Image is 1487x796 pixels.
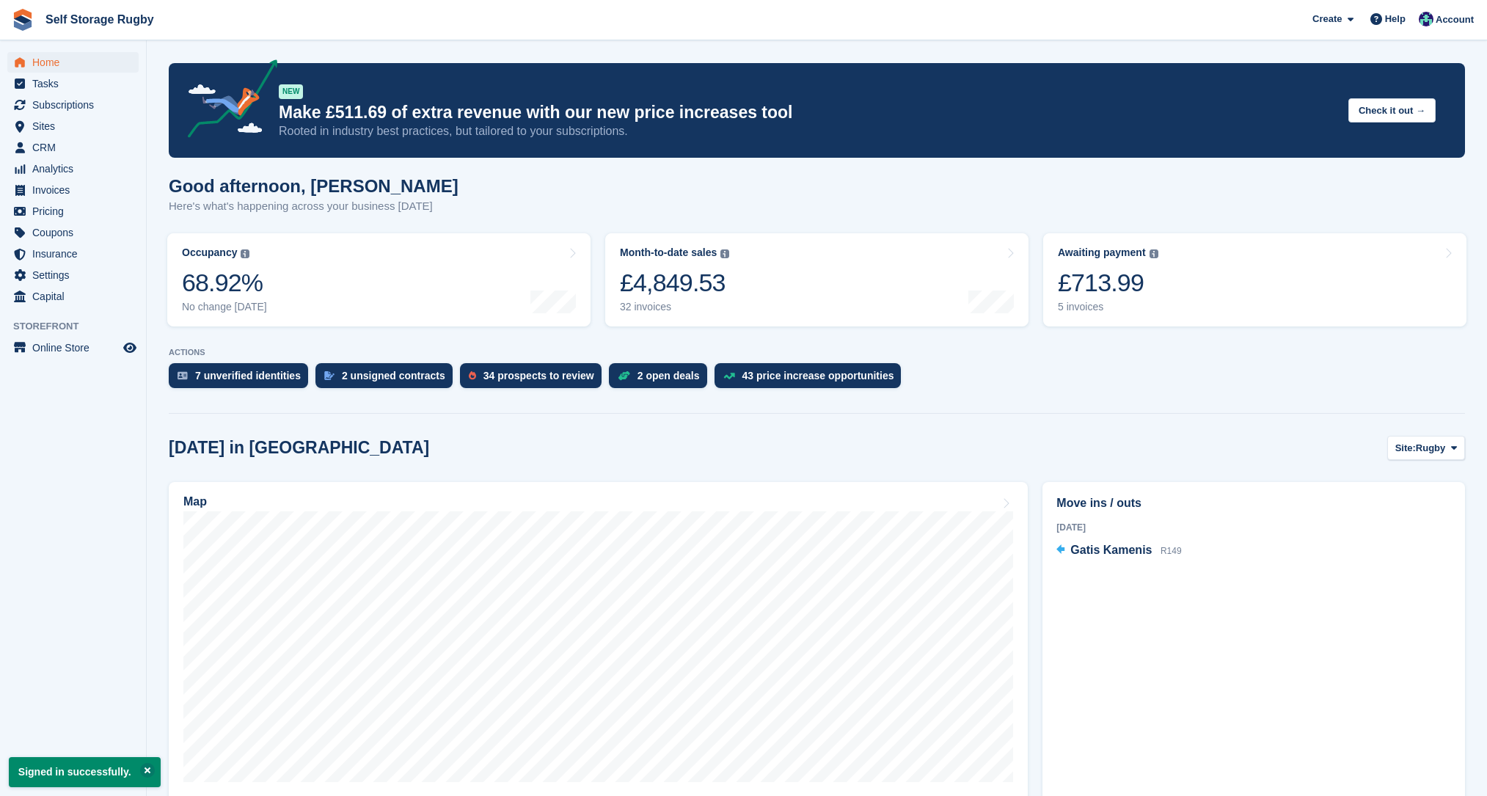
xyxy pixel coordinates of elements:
a: Awaiting payment £713.99 5 invoices [1043,233,1466,326]
img: stora-icon-8386f47178a22dfd0bd8f6a31ec36ba5ce8667c1dd55bd0f319d3a0aa187defe.svg [12,9,34,31]
span: Home [32,52,120,73]
span: Create [1312,12,1342,26]
a: menu [7,222,139,243]
a: Self Storage Rugby [40,7,160,32]
a: Month-to-date sales £4,849.53 32 invoices [605,233,1029,326]
div: £713.99 [1058,268,1158,298]
p: Here's what's happening across your business [DATE] [169,198,458,215]
img: deal-1b604bf984904fb50ccaf53a9ad4b4a5d6e5aea283cecdc64d6e3604feb123c2.svg [618,370,630,381]
a: menu [7,265,139,285]
button: Site: Rugby [1387,436,1465,460]
span: Storefront [13,319,146,334]
a: 34 prospects to review [460,363,609,395]
span: Tasks [32,73,120,94]
button: Check it out → [1348,98,1436,123]
div: 2 open deals [637,370,700,381]
div: 32 invoices [620,301,729,313]
span: Sites [32,116,120,136]
a: menu [7,73,139,94]
img: verify_identity-adf6edd0f0f0b5bbfe63781bf79b02c33cf7c696d77639b501bdc392416b5a36.svg [178,371,188,380]
a: menu [7,201,139,222]
div: Awaiting payment [1058,247,1146,259]
h1: Good afternoon, [PERSON_NAME] [169,176,458,196]
span: Coupons [32,222,120,243]
h2: Move ins / outs [1056,494,1451,512]
span: Insurance [32,244,120,264]
a: 2 open deals [609,363,715,395]
img: price-adjustments-announcement-icon-8257ccfd72463d97f412b2fc003d46551f7dbcb40ab6d574587a9cd5c0d94... [175,59,278,143]
a: menu [7,337,139,358]
h2: [DATE] in [GEOGRAPHIC_DATA] [169,438,429,458]
a: 2 unsigned contracts [315,363,460,395]
div: 2 unsigned contracts [342,370,445,381]
a: 43 price increase opportunities [715,363,909,395]
a: Preview store [121,339,139,357]
span: Settings [32,265,120,285]
img: contract_signature_icon-13c848040528278c33f63329250d36e43548de30e8caae1d1a13099fd9432cc5.svg [324,371,335,380]
div: NEW [279,84,303,99]
a: menu [7,286,139,307]
p: Rooted in industry best practices, but tailored to your subscriptions. [279,123,1337,139]
div: 5 invoices [1058,301,1158,313]
span: Site: [1395,441,1416,456]
span: Invoices [32,180,120,200]
a: menu [7,180,139,200]
p: ACTIONS [169,348,1465,357]
span: Online Store [32,337,120,358]
div: [DATE] [1056,521,1451,534]
span: Help [1385,12,1406,26]
a: menu [7,158,139,179]
a: menu [7,244,139,264]
div: 43 price increase opportunities [742,370,894,381]
span: Account [1436,12,1474,27]
p: Signed in successfully. [9,757,161,787]
span: Pricing [32,201,120,222]
div: 68.92% [182,268,267,298]
div: £4,849.53 [620,268,729,298]
a: menu [7,52,139,73]
img: icon-info-grey-7440780725fd019a000dd9b08b2336e03edf1995a4989e88bcd33f0948082b44.svg [1150,249,1158,258]
a: 7 unverified identities [169,363,315,395]
span: Capital [32,286,120,307]
a: menu [7,95,139,115]
img: prospect-51fa495bee0391a8d652442698ab0144808aea92771e9ea1ae160a38d050c398.svg [469,371,476,380]
img: icon-info-grey-7440780725fd019a000dd9b08b2336e03edf1995a4989e88bcd33f0948082b44.svg [241,249,249,258]
div: No change [DATE] [182,301,267,313]
a: Occupancy 68.92% No change [DATE] [167,233,591,326]
img: price_increase_opportunities-93ffe204e8149a01c8c9dc8f82e8f89637d9d84a8eef4429ea346261dce0b2c0.svg [723,373,735,379]
span: Gatis Kamenis [1070,544,1152,556]
div: 7 unverified identities [195,370,301,381]
span: R149 [1161,546,1182,556]
div: 34 prospects to review [483,370,594,381]
span: Subscriptions [32,95,120,115]
a: Gatis Kamenis R149 [1056,541,1181,561]
img: icon-info-grey-7440780725fd019a000dd9b08b2336e03edf1995a4989e88bcd33f0948082b44.svg [720,249,729,258]
div: Month-to-date sales [620,247,717,259]
img: Chris Palmer [1419,12,1433,26]
span: CRM [32,137,120,158]
div: Occupancy [182,247,237,259]
h2: Map [183,495,207,508]
span: Rugby [1416,441,1445,456]
span: Analytics [32,158,120,179]
a: menu [7,137,139,158]
a: menu [7,116,139,136]
p: Make £511.69 of extra revenue with our new price increases tool [279,102,1337,123]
